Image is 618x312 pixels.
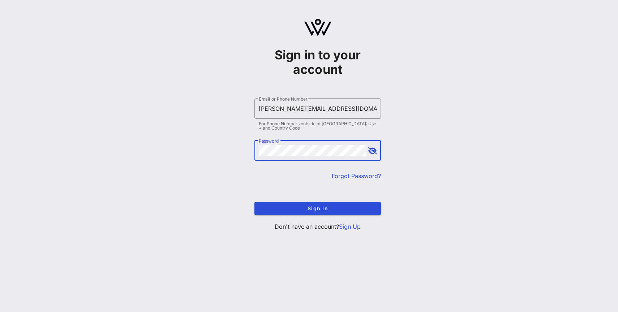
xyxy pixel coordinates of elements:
[339,223,361,230] a: Sign Up
[332,172,381,180] a: Forgot Password?
[259,122,377,130] div: For Phone Numbers outside of [GEOGRAPHIC_DATA]: Use + and Country Code
[254,48,381,77] h1: Sign in to your account
[368,147,377,155] button: append icon
[304,19,331,36] img: logo.svg
[254,222,381,231] p: Don't have an account?
[260,205,375,211] span: Sign In
[254,202,381,215] button: Sign In
[259,96,307,102] label: Email or Phone Number
[259,138,279,144] label: Password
